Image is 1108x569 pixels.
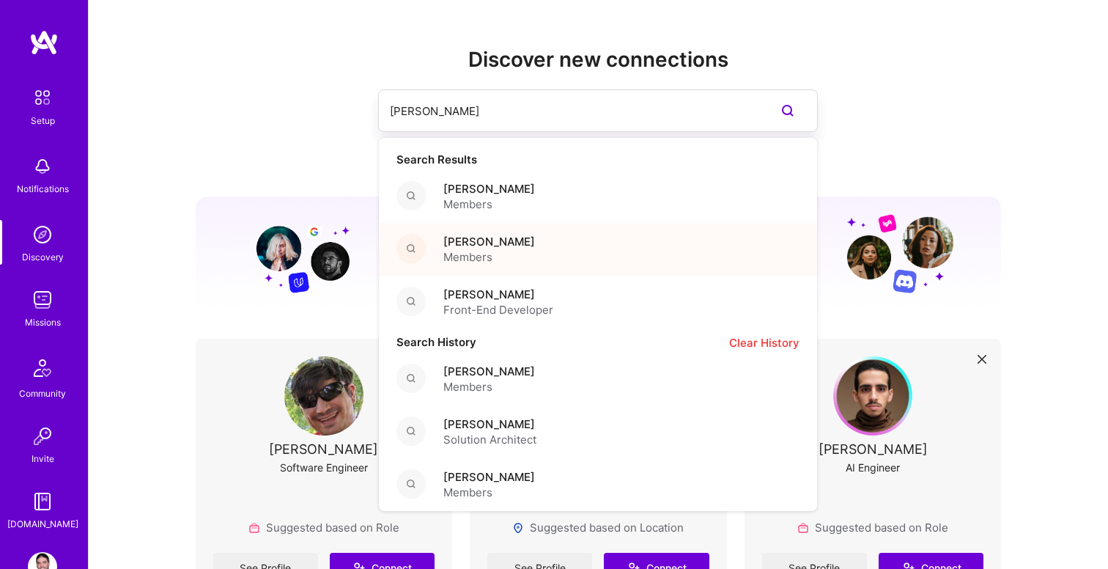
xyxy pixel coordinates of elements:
[443,432,536,447] span: Solution Architect
[31,113,55,128] div: Setup
[797,522,809,534] img: Role icon
[27,82,58,113] img: setup
[28,285,57,315] img: teamwork
[846,460,900,475] div: AI Engineer
[443,364,535,379] span: [PERSON_NAME]
[797,520,948,535] div: Suggested based on Role
[280,460,368,475] div: Software Engineer
[29,29,59,56] img: logo
[25,315,61,330] div: Missions
[17,181,69,197] div: Notifications
[248,520,399,535] div: Suggested based on Role
[819,441,928,457] div: [PERSON_NAME]
[22,249,64,265] div: Discovery
[196,48,1002,72] h2: Discover new connections
[443,287,553,302] span: [PERSON_NAME]
[269,441,378,457] div: [PERSON_NAME]
[443,302,553,317] span: Front-End Developer
[379,153,817,166] h4: Search Results
[390,92,747,130] input: Search builders by name
[407,427,415,436] i: icon Search
[847,213,953,293] img: Grow your network
[512,520,684,535] div: Suggested based on Location
[284,356,363,436] img: User Avatar
[407,374,415,383] i: icon Search
[407,244,415,253] i: icon Search
[443,234,535,249] span: [PERSON_NAME]
[443,379,535,394] span: Members
[407,191,415,200] i: icon Search
[833,356,912,436] img: User Avatar
[32,451,54,466] div: Invite
[28,422,57,451] img: Invite
[28,152,57,181] img: bell
[243,213,350,293] img: Grow your network
[248,522,260,534] img: Role icon
[28,220,57,249] img: discovery
[407,480,415,488] i: icon Search
[443,469,535,485] span: [PERSON_NAME]
[443,416,536,432] span: [PERSON_NAME]
[512,522,524,534] img: Locations icon
[379,336,494,349] h4: Search History
[28,487,57,516] img: guide book
[443,181,535,197] span: [PERSON_NAME]
[443,197,535,212] span: Members
[443,485,535,500] span: Members
[407,297,415,306] i: icon Search
[443,249,535,265] span: Members
[25,350,60,386] img: Community
[19,386,66,401] div: Community
[978,355,986,364] i: icon Close
[729,335,799,350] span: Clear History
[7,516,78,532] div: [DOMAIN_NAME]
[779,102,797,120] i: icon SearchPurple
